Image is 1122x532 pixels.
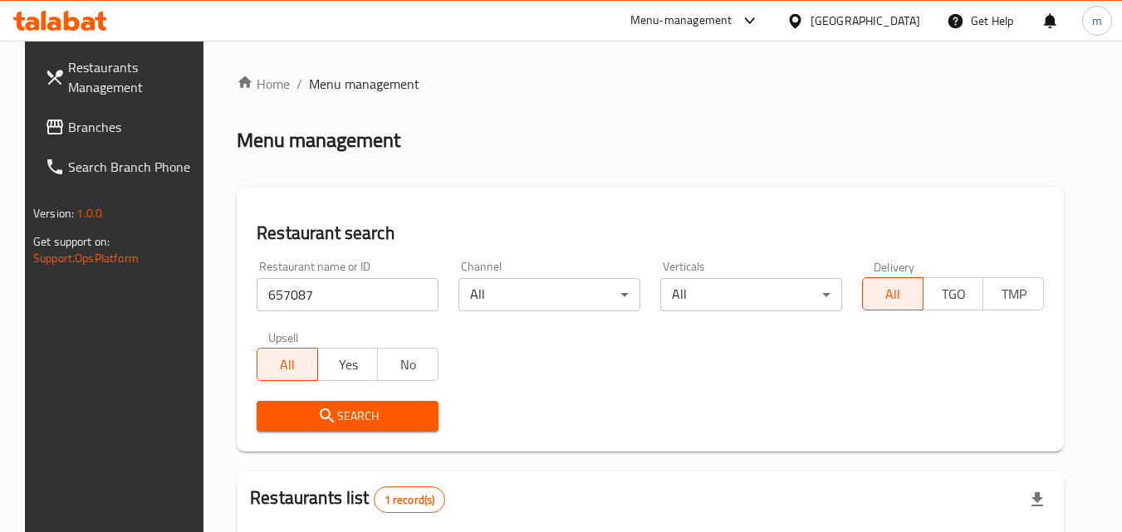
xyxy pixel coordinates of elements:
[264,353,311,377] span: All
[923,277,984,310] button: TGO
[257,348,318,381] button: All
[660,278,842,311] div: All
[317,348,379,381] button: Yes
[309,74,419,94] span: Menu management
[862,277,924,310] button: All
[374,486,446,513] div: Total records count
[68,157,199,177] span: Search Branch Phone
[257,221,1044,246] h2: Restaurant search
[870,282,917,306] span: All
[377,348,439,381] button: No
[385,353,432,377] span: No
[33,247,139,269] a: Support.OpsPlatform
[32,47,213,107] a: Restaurants Management
[1092,12,1102,30] span: m
[237,74,290,94] a: Home
[76,203,102,224] span: 1.0.0
[237,127,400,154] h2: Menu management
[68,57,199,97] span: Restaurants Management
[32,107,213,147] a: Branches
[237,74,1064,94] nav: breadcrumb
[811,12,920,30] div: [GEOGRAPHIC_DATA]
[33,203,74,224] span: Version:
[1017,480,1057,520] div: Export file
[268,331,299,343] label: Upsell
[982,277,1044,310] button: TMP
[375,492,445,508] span: 1 record(s)
[874,261,915,272] label: Delivery
[270,406,425,427] span: Search
[325,353,372,377] span: Yes
[250,486,445,513] h2: Restaurants list
[458,278,640,311] div: All
[32,147,213,187] a: Search Branch Phone
[68,117,199,137] span: Branches
[257,278,439,311] input: Search for restaurant name or ID..
[930,282,977,306] span: TGO
[296,74,302,94] li: /
[990,282,1037,306] span: TMP
[630,11,732,31] div: Menu-management
[33,231,110,252] span: Get support on:
[257,401,439,432] button: Search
